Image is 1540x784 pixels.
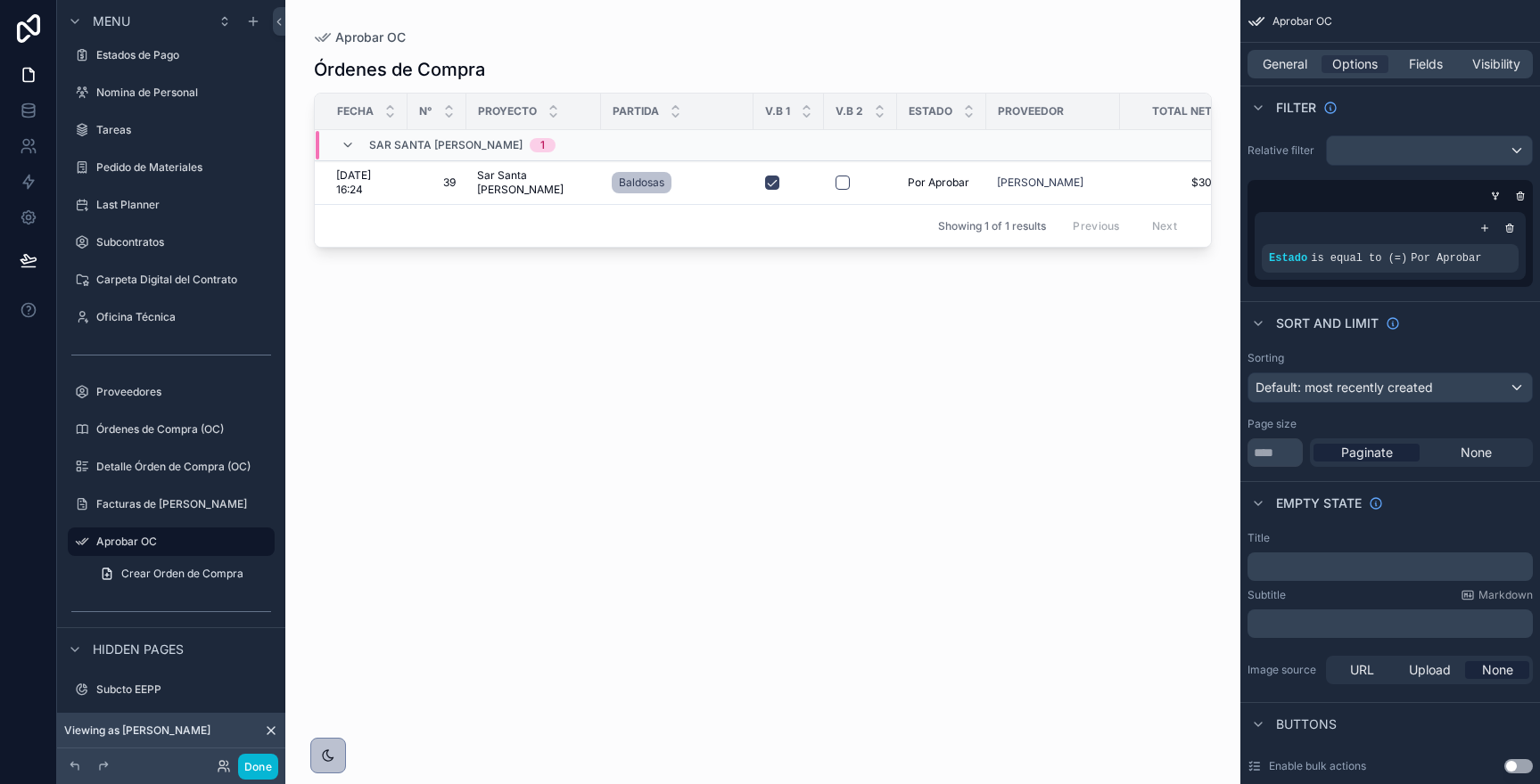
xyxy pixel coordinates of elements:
[1332,55,1378,73] span: Options
[96,198,271,212] label: Last Planner
[1248,531,1270,545] label: Title
[1256,380,1433,395] span: Default: most recently created
[68,415,275,444] a: Órdenes de Compra (OC)
[1482,661,1513,679] span: None
[64,723,210,738] span: Viewing as [PERSON_NAME]
[1248,588,1286,602] label: Subtitle
[1276,99,1316,117] span: Filter
[1350,661,1374,679] span: URL
[1276,494,1362,512] span: Empty state
[96,86,271,100] label: Nomina de Personal
[540,138,545,152] div: 1
[96,48,271,62] label: Estados de Pago
[1248,351,1284,365] label: Sorting
[96,460,271,474] label: Detalle Órden de Compra (OC)
[68,490,275,519] a: Facturas de [PERSON_NAME]
[909,104,952,118] span: Estado
[68,378,275,406] a: Proveedores
[369,138,523,152] span: Sar Santa [PERSON_NAME]
[68,527,275,556] a: Aprobar OC
[1409,55,1443,73] span: Fields
[96,160,271,175] label: Pedido de Materiales
[1248,372,1533,403] button: Default: most recently created
[337,104,374,118] span: Fecha
[96,497,271,511] label: Facturas de [PERSON_NAME]
[1409,661,1451,679] span: Upload
[68,265,275,294] a: Carpeta Digital del Contrato
[93,12,130,30] span: Menu
[96,310,271,324] label: Oficina Técnica
[1461,444,1492,461] span: None
[121,567,243,581] span: Crear Orden de Compra
[68,153,275,182] a: Pedido de Materiales
[68,116,275,144] a: Tareas
[68,453,275,481] a: Detalle Órden de Compra (OC)
[478,104,537,118] span: Proyecto
[68,191,275,219] a: Last Planner
[1341,444,1393,461] span: Paginate
[68,675,275,704] a: Subcto EEPP
[238,754,278,780] button: Done
[1276,715,1337,733] span: Buttons
[1411,252,1481,265] span: Por Aprobar
[1272,14,1332,29] span: Aprobar OC
[68,228,275,257] a: Subcontratos
[938,219,1046,233] span: Showing 1 of 1 results
[1269,252,1307,265] span: Estado
[96,682,271,697] label: Subcto EEPP
[1263,55,1307,73] span: General
[1276,314,1379,332] span: Sort And Limit
[1311,252,1407,265] span: is equal to (=)
[1248,609,1533,638] div: scrollable content
[96,235,271,249] label: Subcontratos
[836,104,863,118] span: V.B 2
[96,385,271,399] label: Proveedores
[96,123,271,137] label: Tareas
[1248,143,1319,158] label: Relative filter
[1248,663,1319,677] label: Image source
[89,559,275,588] a: Crear Orden de Compra
[998,104,1064,118] span: Proveedor
[1248,417,1297,431] label: Page size
[1248,552,1533,581] div: scrollable content
[68,303,275,331] a: Oficina Técnica
[419,104,432,118] span: N°
[1152,104,1220,118] span: Total Neto
[68,78,275,107] a: Nomina de Personal
[96,422,271,437] label: Órdenes de Compra (OC)
[96,535,264,549] label: Aprobar OC
[1478,588,1533,602] span: Markdown
[765,104,790,118] span: V.B 1
[68,41,275,69] a: Estados de Pago
[96,273,271,287] label: Carpeta Digital del Contrato
[613,104,659,118] span: Partida
[1461,588,1533,602] a: Markdown
[93,641,184,658] span: Hidden pages
[1472,55,1520,73] span: Visibility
